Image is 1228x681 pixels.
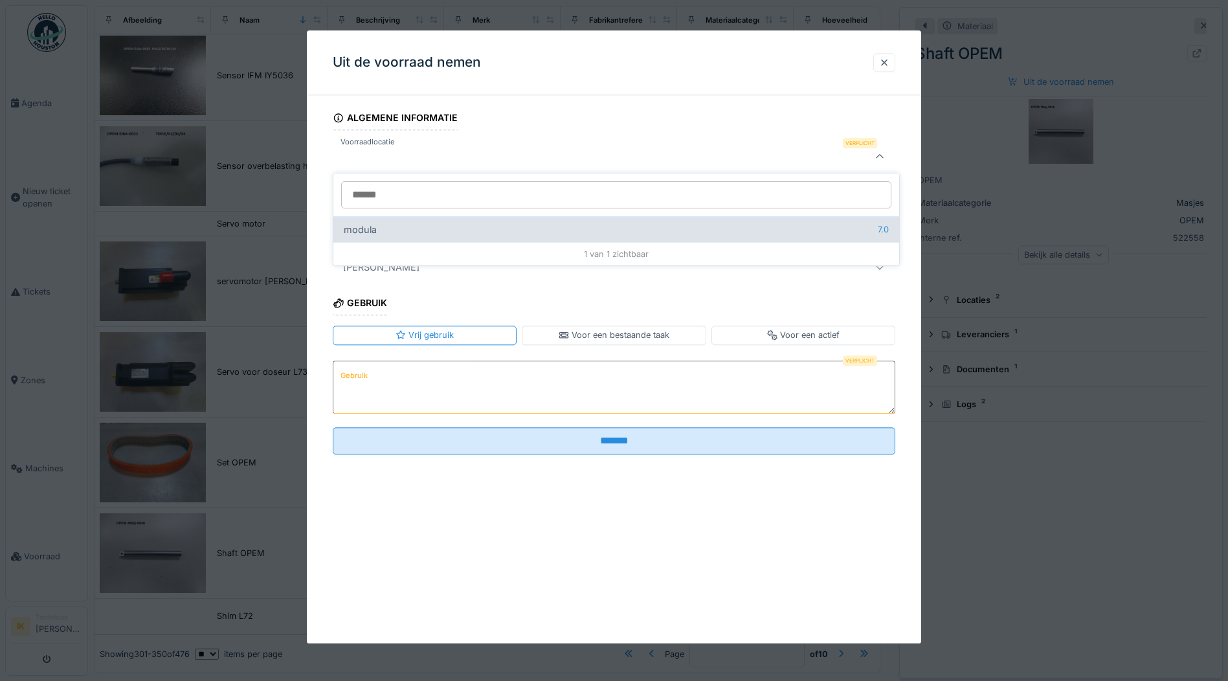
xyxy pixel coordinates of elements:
[338,260,425,276] div: [PERSON_NAME]
[338,368,370,384] label: Gebruik
[333,216,899,242] div: modula
[843,355,877,366] div: Verplicht
[396,329,454,342] div: Vrij gebruik
[767,329,840,342] div: Voor een actief
[333,108,458,130] div: Algemene informatie
[878,223,889,236] span: 7.0
[333,294,387,316] div: Gebruik
[333,54,481,71] h3: Uit de voorraad nemen
[843,138,877,148] div: Verplicht
[338,137,397,148] label: Voorraadlocatie
[333,242,899,265] div: 1 van 1 zichtbaar
[559,329,669,342] div: Voor een bestaande taak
